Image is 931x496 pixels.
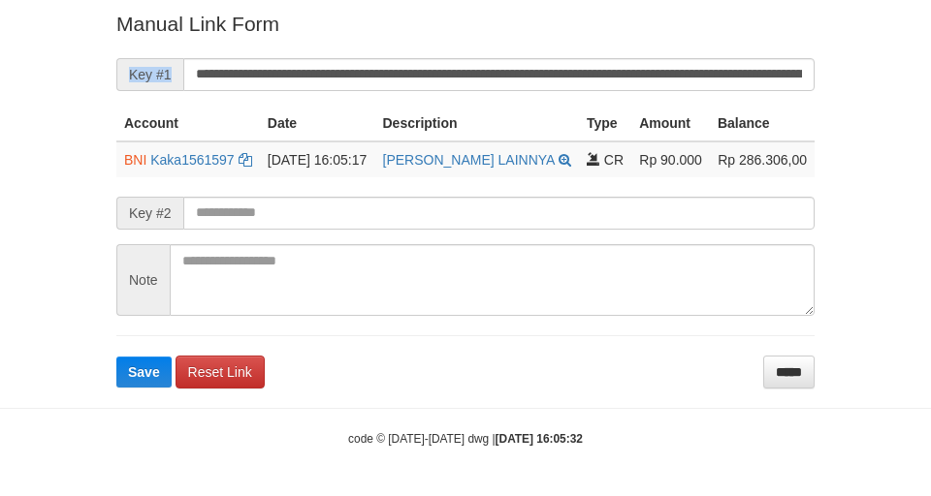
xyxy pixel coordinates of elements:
a: [PERSON_NAME] LAINNYA [383,152,555,168]
th: Balance [710,106,815,141]
small: code © [DATE]-[DATE] dwg | [348,432,583,446]
th: Type [579,106,631,141]
span: Save [128,364,160,380]
td: Rp 90.000 [631,141,710,177]
span: BNI [124,152,146,168]
td: [DATE] 16:05:17 [260,141,375,177]
th: Description [375,106,579,141]
th: Date [260,106,375,141]
th: Account [116,106,260,141]
a: Kaka1561597 [150,152,234,168]
span: CR [604,152,624,168]
strong: [DATE] 16:05:32 [496,432,583,446]
button: Save [116,356,172,387]
a: Copy Kaka1561597 to clipboard [239,152,252,168]
a: Reset Link [176,356,265,388]
span: Key #1 [116,58,183,91]
span: Reset Link [188,364,252,380]
span: Note [116,244,170,316]
td: Rp 286.306,00 [710,141,815,177]
th: Amount [631,106,710,141]
span: Key #2 [116,197,183,230]
p: Manual Link Form [116,10,815,38]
